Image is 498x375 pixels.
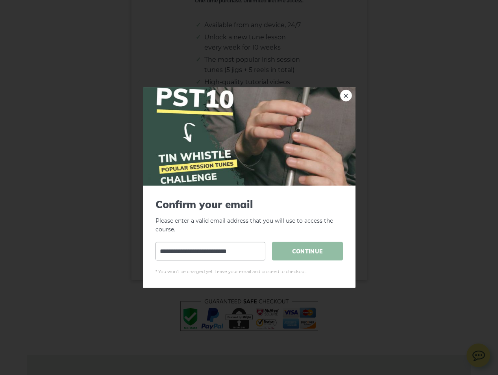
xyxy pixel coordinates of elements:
span: Confirm your email [156,198,343,210]
span: CONTINUE [272,242,343,260]
p: Please enter a valid email address that you will use to access the course. [156,198,343,234]
span: * You won't be charged yet. Leave your email and proceed to checkout. [156,268,343,275]
a: × [340,89,352,101]
img: Tin Whistle Improver Course [143,87,355,185]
